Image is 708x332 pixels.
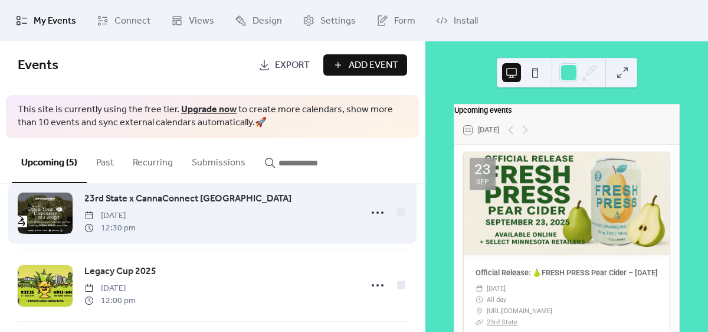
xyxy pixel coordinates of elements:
[275,58,310,73] span: Export
[7,5,85,37] a: My Events
[294,5,365,37] a: Settings
[454,105,679,116] div: Upcoming events
[162,5,223,37] a: Views
[487,283,506,294] span: [DATE]
[476,305,483,317] div: ​
[84,264,156,279] a: Legacy Cup 2025
[181,100,237,119] a: Upgrade now
[349,58,398,73] span: Add Event
[182,138,255,182] button: Submissions
[114,14,150,28] span: Connect
[123,138,182,182] button: Recurring
[487,305,552,317] span: [URL][DOMAIN_NAME]
[476,268,658,277] a: Official Release: 🍐FRESH PRESS Pear Cider – [DATE]
[476,178,489,185] div: Sep
[368,5,424,37] a: Form
[253,14,282,28] span: Design
[487,318,517,326] a: 23rd State
[84,192,291,206] span: 23rd State x CannaConnect [GEOGRAPHIC_DATA]
[12,138,87,183] button: Upcoming (5)
[394,14,415,28] span: Form
[18,53,58,79] span: Events
[427,5,487,37] a: Install
[250,54,319,76] a: Export
[474,162,491,177] div: 23
[226,5,291,37] a: Design
[189,14,214,28] span: Views
[476,294,483,305] div: ​
[476,317,483,328] div: ​
[88,5,159,37] a: Connect
[18,103,407,130] span: This site is currently using the free tier. to create more calendars, show more than 10 events an...
[84,210,136,222] span: [DATE]
[454,14,478,28] span: Install
[34,14,76,28] span: My Events
[320,14,356,28] span: Settings
[487,294,506,305] span: All day
[87,138,123,182] button: Past
[476,283,483,294] div: ​
[84,282,136,295] span: [DATE]
[84,191,291,207] a: 23rd State x CannaConnect [GEOGRAPHIC_DATA]
[84,222,136,235] span: 12:30 pm
[323,54,407,76] button: Add Event
[84,295,136,307] span: 12:00 pm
